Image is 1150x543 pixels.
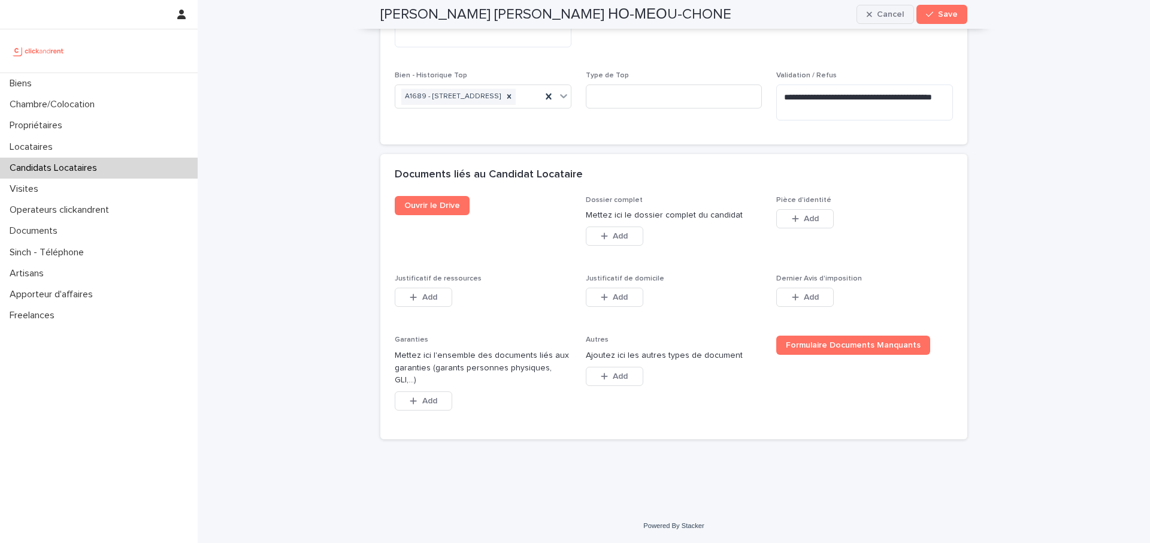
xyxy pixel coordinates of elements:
[395,336,428,343] span: Garanties
[5,225,67,237] p: Documents
[586,288,643,307] button: Add
[395,275,482,282] span: Justificatif de ressources
[395,72,467,79] span: Bien - Historique Top
[586,227,643,246] button: Add
[586,197,643,204] span: Dossier complet
[857,5,914,24] button: Cancel
[804,215,819,223] span: Add
[395,168,583,182] h2: Documents liés au Candidat Locataire
[5,78,41,89] p: Biens
[395,196,470,215] a: Ouvrir le Drive
[613,293,628,301] span: Add
[613,372,628,381] span: Add
[776,288,834,307] button: Add
[5,204,119,216] p: Operateurs clickandrent
[776,336,930,355] a: Formulaire Documents Manquants
[643,522,704,529] a: Powered By Stacker
[395,349,571,387] p: Mettez ici l'ensemble des documents liés aux garanties (garants personnes physiques, GLI,...)
[776,275,862,282] span: Dernier Avis d'imposition
[776,197,831,204] span: Pièce d'identité
[776,209,834,228] button: Add
[5,289,102,300] p: Apporteur d'affaires
[5,183,48,195] p: Visites
[404,201,460,210] span: Ouvrir le Drive
[586,72,629,79] span: Type de Top
[786,341,921,349] span: Formulaire Documents Manquants
[586,336,609,343] span: Autres
[586,209,762,222] p: Mettez ici le dossier complet du candidat
[586,349,762,362] p: Ajoutez ici les autres types de document
[5,120,72,131] p: Propriétaires
[938,10,958,19] span: Save
[5,310,64,321] p: Freelances
[776,72,837,79] span: Validation / Refus
[613,232,628,240] span: Add
[422,293,437,301] span: Add
[422,397,437,405] span: Add
[395,391,452,411] button: Add
[877,10,904,19] span: Cancel
[395,288,452,307] button: Add
[5,141,62,153] p: Locataires
[5,247,93,258] p: Sinch - Téléphone
[380,6,731,23] h2: [PERSON_NAME] [PERSON_NAME] НО-МЕОU-CHONE
[401,89,503,105] div: A1689 - [STREET_ADDRESS]
[916,5,967,24] button: Save
[5,99,104,110] p: Chambre/Colocation
[10,39,68,63] img: UCB0brd3T0yccxBKYDjQ
[5,268,53,279] p: Artisans
[804,293,819,301] span: Add
[586,275,664,282] span: Justificatif de domicile
[586,367,643,386] button: Add
[5,162,107,174] p: Candidats Locataires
